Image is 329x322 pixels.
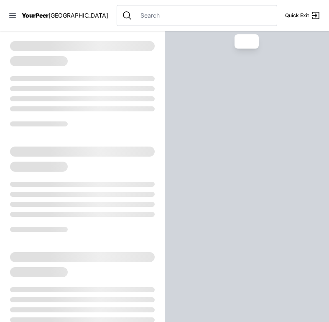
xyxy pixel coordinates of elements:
span: [GEOGRAPHIC_DATA] [48,12,108,19]
input: Search [135,11,272,20]
a: YourPeer[GEOGRAPHIC_DATA] [22,13,108,18]
span: Quick Exit [285,12,309,19]
a: Quick Exit [285,10,321,21]
span: YourPeer [22,12,48,19]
